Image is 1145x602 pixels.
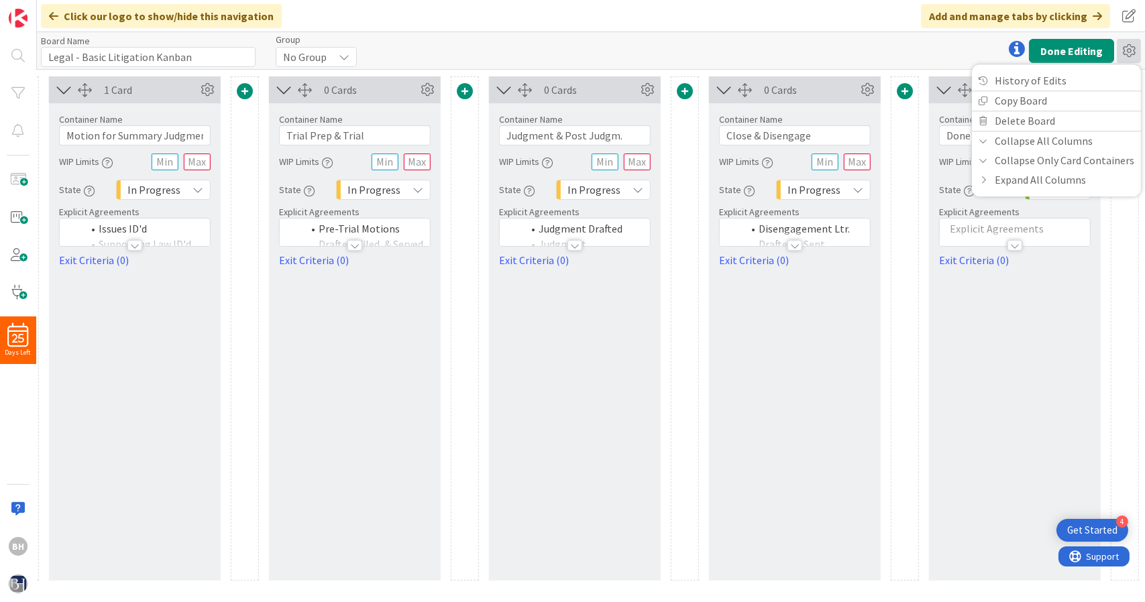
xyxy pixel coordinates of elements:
input: Max [624,154,651,170]
div: Add and manage tabs by clicking [921,4,1110,28]
label: Container Name [279,113,343,125]
span: No Group [283,48,327,66]
div: BH [9,537,28,556]
button: Done Editing [1029,39,1114,63]
label: Container Name [499,113,563,125]
div: Get Started [1067,524,1117,537]
div: Click our logo to show/hide this navigation [41,4,282,28]
div: State [499,178,535,202]
span: 25 [12,334,24,343]
div: State [939,178,975,202]
span: Support [28,2,61,18]
div: 1 Card [104,82,197,98]
div: State [59,178,95,202]
input: Min [372,154,398,170]
span: Explicit Agreements [499,206,580,218]
div: WIP Limits [59,149,113,174]
label: Container Name [719,113,783,125]
div: State [719,178,755,202]
div: 0 Cards [544,82,637,98]
div: WIP Limits [279,149,333,174]
li: Pre-Trial Motions Drafted, Filed, & Served [303,221,423,251]
li: Judgment Drafted [523,221,643,237]
img: avatar [9,575,28,593]
a: Expand All Columns [972,170,1141,190]
input: Max [404,154,431,170]
span: In Progress [567,180,620,199]
div: WIP Limits [499,149,553,174]
a: Exit Criteria (0) [279,252,431,268]
span: Group [276,35,301,44]
input: Min [152,154,178,170]
li: Disengagement Ltr. Drafted & Sent [743,221,863,251]
a: Exit Criteria (0) [719,252,871,268]
span: Explicit Agreements [719,206,800,218]
a: Collapse Only Card Containers [972,151,1141,170]
div: 0 Cards [324,82,417,98]
a: Exit Criteria (0) [499,252,651,268]
label: Board Name [41,35,90,47]
input: Max [844,154,871,170]
a: History of Edits [972,71,1141,91]
span: Explicit Agreements [59,206,140,218]
span: In Progress [787,180,840,199]
input: Add container name... [719,125,871,145]
label: Container Name [59,113,123,125]
a: Exit Criteria (0) [939,252,1091,268]
a: Collapse All Columns [972,131,1141,151]
div: WIP Limits [939,149,993,174]
input: Max [184,154,211,170]
input: Add container name... [939,125,1091,145]
li: Issues ID'd [83,221,203,237]
a: Exit Criteria (0) [59,252,211,268]
div: Open Get Started checklist, remaining modules: 4 [1056,519,1128,542]
input: Add container name... [499,125,651,145]
span: Explicit Agreements [939,206,1020,218]
a: Delete Board [972,111,1141,131]
input: Min [592,154,618,170]
div: WIP Limits [719,149,773,174]
div: 0 Cards [764,82,857,98]
input: Add container name... [279,125,431,145]
span: In Progress [127,180,180,199]
span: Explicit Agreements [279,206,360,218]
div: State [279,178,315,202]
label: Container Name [939,113,1003,125]
input: Add container name... [59,125,211,145]
a: Copy Board [972,91,1141,111]
input: Min [812,154,838,170]
span: In Progress [347,180,400,199]
img: Visit kanbanzone.com [9,9,28,27]
div: 4 [1116,516,1128,528]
